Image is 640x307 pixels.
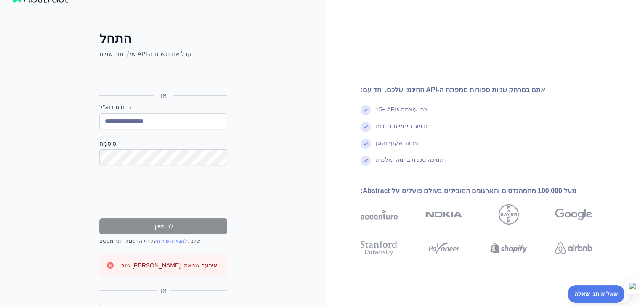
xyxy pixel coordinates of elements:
[361,156,371,166] img: סימן ביקורת
[161,92,166,99] font: אוֹ
[361,239,398,257] img: אוניברסיטת סטנפורד
[568,285,632,303] iframe: תמיכת לקוחות
[499,204,519,225] img: באייר
[376,106,428,113] font: 15+ APIs רבי עוצמה
[99,175,227,208] iframe: reCAPTCHA
[490,239,527,257] img: שופיפיי
[120,262,217,269] font: אירעה שגיאה, [PERSON_NAME] שוב.
[555,204,592,225] img: גוגל
[425,239,462,257] img: תשלום
[99,238,157,244] font: על ידי הרשמה, הנך מסכים
[153,223,173,230] font: לְהַמשִׁיך
[99,32,132,45] font: התחל
[376,140,421,146] font: תמחור שקוף והוגן
[99,50,192,57] font: קבל את מפתח ה-API שלך תוך שניות
[95,67,230,86] iframe: כפתור לכניסה באמצעות חשבון Google
[361,139,371,149] img: סימן ביקורת
[376,156,444,163] font: תמיכה טכנית ברמה עולמית
[376,123,431,130] font: תוכניות חינמיות נדיבות
[99,140,116,147] font: סִיסמָה
[361,86,546,93] font: אתם במרחק שניות ספורות ממפתח ה-API החינמי שלכם, יחד עם:
[361,122,371,132] img: סימן ביקורת
[425,204,462,225] img: נוקיה
[99,218,227,234] button: לְהַמשִׁיך
[361,204,398,225] img: אקסצנטרה
[361,105,371,115] img: סימן ביקורת
[99,104,131,111] font: כתובת דוא"ל
[555,239,592,257] img: Airbnb
[161,287,166,294] font: אוֹ
[361,187,577,194] font: מעל 100,000 מהמהנדסים והארגונים המובילים בעולם פועלים על Abstract:
[157,238,187,244] a: לתנאי השירות
[187,238,200,244] font: שלנו .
